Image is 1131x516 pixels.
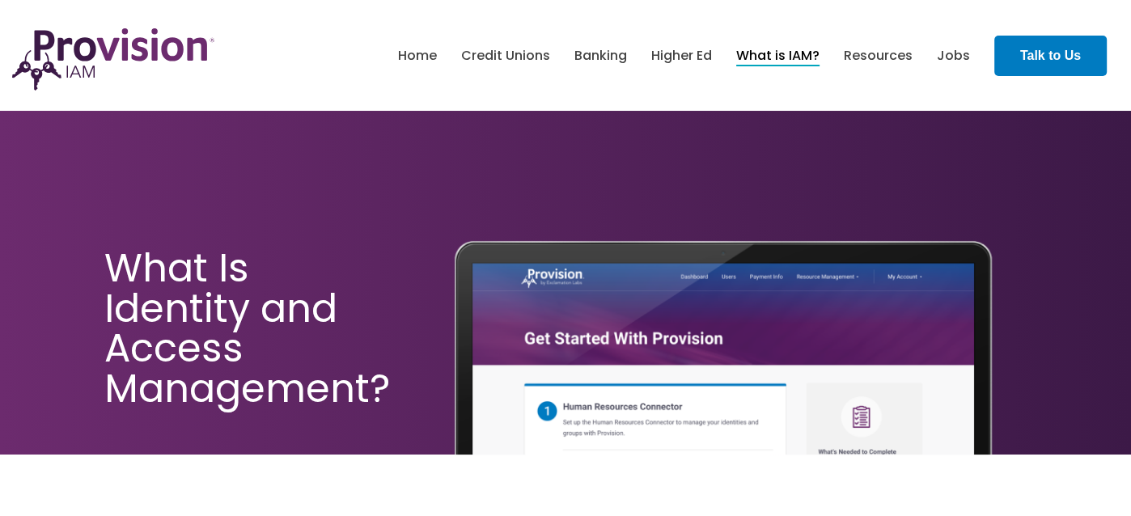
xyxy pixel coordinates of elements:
[574,42,627,70] a: Banking
[104,241,390,415] span: What Is Identity and Access Management?
[937,42,970,70] a: Jobs
[736,42,820,70] a: What is IAM?
[12,28,214,91] img: ProvisionIAM-Logo-Purple
[1020,49,1081,62] strong: Talk to Us
[651,42,712,70] a: Higher Ed
[386,30,982,82] nav: menu
[398,42,437,70] a: Home
[994,36,1107,76] a: Talk to Us
[461,42,550,70] a: Credit Unions
[844,42,913,70] a: Resources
